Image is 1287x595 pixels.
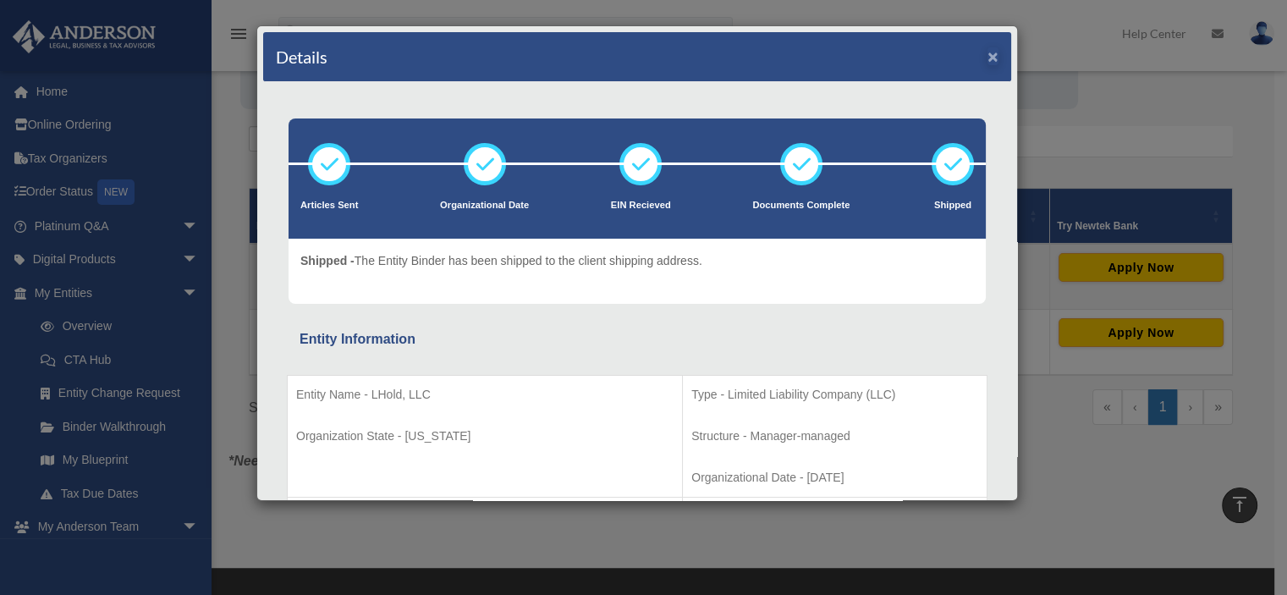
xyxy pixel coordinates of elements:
p: The Entity Binder has been shipped to the client shipping address. [300,251,702,272]
button: × [987,47,998,65]
p: Organizational Date [440,197,529,214]
span: Shipped - [300,254,355,267]
p: Organization State - [US_STATE] [296,426,674,447]
p: Documents Complete [752,197,850,214]
h4: Details [276,45,327,69]
p: Articles Sent [300,197,358,214]
p: Structure - Manager-managed [691,426,978,447]
p: Entity Name - LHold, LLC [296,384,674,405]
p: EIN Recieved [611,197,671,214]
p: Shipped [932,197,974,214]
p: Organizational Date - [DATE] [691,467,978,488]
p: Type - Limited Liability Company (LLC) [691,384,978,405]
div: Entity Information [300,328,975,351]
